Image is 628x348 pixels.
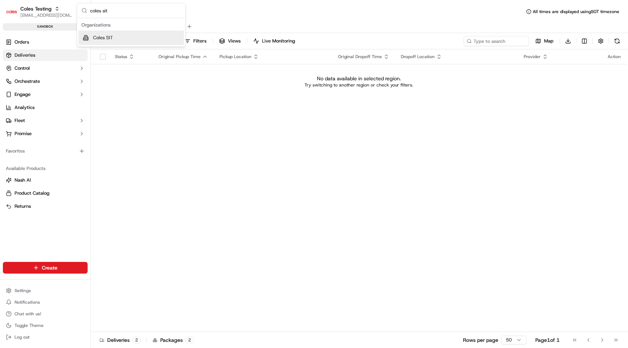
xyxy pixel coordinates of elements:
span: Coles SIT [93,35,113,41]
a: Returns [6,203,85,210]
button: Chat with us! [3,309,88,319]
button: Engage [3,89,88,100]
button: Nash AI [3,174,88,186]
button: Orchestrate [3,76,88,87]
p: Rows per page [463,336,498,344]
span: Dropoff Location [401,54,435,60]
button: Start new chat [124,72,132,80]
span: Views [228,38,241,44]
input: Type to search [464,36,529,46]
a: Product Catalog [6,190,85,197]
span: Map [544,38,553,44]
a: 💻API Documentation [59,102,120,116]
a: Powered byPylon [51,123,88,129]
span: Live Monitoring [262,38,295,44]
div: We're available if you need us! [25,77,92,82]
div: sandbox [3,23,88,31]
span: Promise [15,130,32,137]
span: Product Catalog [15,190,49,197]
button: Settings [3,286,88,296]
span: Provider [524,54,541,60]
img: Coles Testing [6,6,17,17]
button: [EMAIL_ADDRESS][DOMAIN_NAME] [20,12,72,18]
span: API Documentation [69,105,117,113]
a: Orders [3,36,88,48]
p: Try switching to another region or check your filters. [305,82,413,88]
img: Nash [7,7,22,22]
button: Refresh [612,36,622,46]
button: Views [216,36,244,46]
button: Control [3,62,88,74]
button: Product Catalog [3,187,88,199]
span: Orchestrate [15,78,40,85]
span: Toggle Theme [15,323,44,328]
p: No data available in selected region. [317,75,401,82]
span: All times are displayed using SGT timezone [533,9,619,15]
a: Analytics [3,102,88,113]
button: Returns [3,201,88,212]
span: Knowledge Base [15,105,56,113]
span: Returns [15,203,31,210]
a: 📗Knowledge Base [4,102,59,116]
input: Search... [90,3,181,18]
button: Toggle Theme [3,320,88,331]
div: Available Products [3,163,88,174]
input: Got a question? Start typing here... [19,47,131,54]
span: Fleet [15,117,25,124]
span: Orders [15,39,29,45]
span: Pickup Location [220,54,251,60]
p: Welcome 👋 [7,29,132,41]
span: Settings [15,288,31,294]
img: 1736555255976-a54dd68f-1ca7-489b-9aae-adbdc363a1c4 [7,69,20,82]
button: Map [532,36,557,46]
button: Filters [181,36,210,46]
div: Favorites [3,145,88,157]
span: Original Pickup Time [158,54,201,60]
span: Original Dropoff Time [338,54,382,60]
button: Notifications [3,297,88,307]
a: Deliveries [3,49,88,61]
button: Live Monitoring [250,36,298,46]
button: Create [3,262,88,274]
a: Nash AI [6,177,85,183]
div: Suggestions [77,18,185,46]
button: Coles TestingColes Testing[EMAIL_ADDRESS][DOMAIN_NAME] [3,3,75,20]
span: Filters [193,38,206,44]
div: Deliveries [100,336,141,344]
span: Notifications [15,299,40,305]
div: 2 [186,337,194,343]
div: Organizations [78,20,184,31]
button: Log out [3,332,88,342]
span: Create [42,264,57,271]
button: Coles Testing [20,5,52,12]
span: Analytics [15,104,35,111]
div: Start new chat [25,69,119,77]
span: Status [115,54,127,60]
span: Deliveries [15,52,35,58]
span: Engage [15,91,31,98]
span: Chat with us! [15,311,41,317]
div: Action [608,54,621,60]
span: Nash AI [15,177,31,183]
button: Promise [3,128,88,139]
button: Fleet [3,115,88,126]
span: Pylon [72,123,88,129]
div: 📗 [7,106,13,112]
div: 2 [133,337,141,343]
span: Log out [15,334,29,340]
div: Page 1 of 1 [535,336,560,344]
div: 💻 [61,106,67,112]
div: Packages [153,336,194,344]
span: Control [15,65,30,72]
